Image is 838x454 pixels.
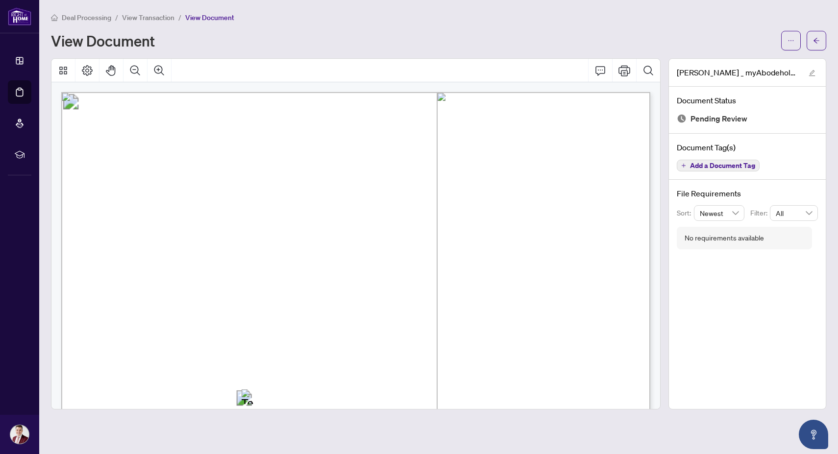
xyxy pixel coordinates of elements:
[788,37,794,44] span: ellipsis
[51,14,58,21] span: home
[690,112,747,125] span: Pending Review
[776,206,812,220] span: All
[677,208,694,218] p: Sort:
[681,163,686,168] span: plus
[178,12,181,23] li: /
[750,208,770,218] p: Filter:
[685,233,764,243] div: No requirements available
[51,33,155,48] h1: View Document
[10,425,29,444] img: Profile Icon
[677,160,760,171] button: Add a Document Tag
[8,7,31,25] img: logo
[799,420,828,449] button: Open asap
[677,95,818,106] h4: Document Status
[677,188,818,199] h4: File Requirements
[122,13,174,22] span: View Transaction
[809,70,815,76] span: edit
[62,13,111,22] span: Deal Processing
[700,206,739,220] span: Newest
[677,114,687,123] img: Document Status
[115,12,118,23] li: /
[677,142,818,153] h4: Document Tag(s)
[677,67,799,78] span: [PERSON_NAME] _ myAbodehold.pdf
[690,162,755,169] span: Add a Document Tag
[813,37,820,44] span: arrow-left
[185,13,234,22] span: View Document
